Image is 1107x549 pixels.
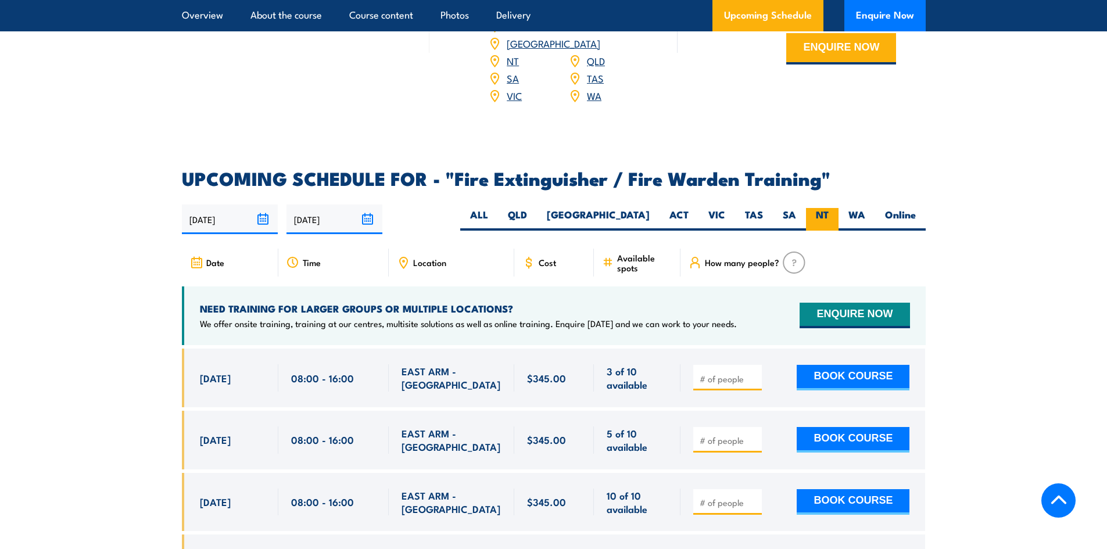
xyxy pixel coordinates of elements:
span: 08:00 - 16:00 [291,433,354,446]
label: Online [875,208,926,231]
a: SA [507,71,519,85]
span: $345.00 [527,371,566,385]
p: We offer onsite training, training at our centres, multisite solutions as well as online training... [200,318,737,329]
input: To date [286,204,382,234]
span: 08:00 - 16:00 [291,495,354,508]
label: QLD [498,208,537,231]
span: 3 of 10 available [607,364,668,392]
input: From date [182,204,278,234]
span: [DATE] [200,371,231,385]
a: QLD [587,53,605,67]
span: [DATE] [200,433,231,446]
span: Cost [539,257,556,267]
label: TAS [735,208,773,231]
a: [GEOGRAPHIC_DATA] [507,36,600,50]
h2: UPCOMING SCHEDULE FOR - "Fire Extinguisher / Fire Warden Training" [182,170,926,186]
button: ENQUIRE NOW [786,33,896,64]
span: EAST ARM - [GEOGRAPHIC_DATA] [402,364,501,392]
span: $345.00 [527,495,566,508]
input: # of people [700,373,758,385]
button: BOOK COURSE [797,365,909,390]
span: EAST ARM - [GEOGRAPHIC_DATA] [402,489,501,516]
span: EAST ARM - [GEOGRAPHIC_DATA] [402,426,501,454]
label: VIC [698,208,735,231]
button: BOOK COURSE [797,427,909,453]
label: [GEOGRAPHIC_DATA] [537,208,660,231]
input: # of people [700,435,758,446]
a: WA [587,88,601,102]
label: NT [806,208,839,231]
a: ACT [507,19,525,33]
button: BOOK COURSE [797,489,909,515]
span: [DATE] [200,495,231,508]
label: WA [839,208,875,231]
label: SA [773,208,806,231]
h4: NEED TRAINING FOR LARGER GROUPS OR MULTIPLE LOCATIONS? [200,302,737,315]
label: ALL [460,208,498,231]
span: Time [303,257,321,267]
a: TAS [587,71,604,85]
span: 08:00 - 16:00 [291,371,354,385]
a: NT [507,53,519,67]
span: 5 of 10 available [607,426,668,454]
label: ACT [660,208,698,231]
span: $345.00 [527,433,566,446]
a: VIC [507,88,522,102]
span: Available spots [617,253,672,272]
span: Date [206,257,224,267]
span: Location [413,257,446,267]
span: How many people? [705,257,779,267]
button: ENQUIRE NOW [800,303,909,328]
span: 10 of 10 available [607,489,668,516]
input: # of people [700,497,758,508]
